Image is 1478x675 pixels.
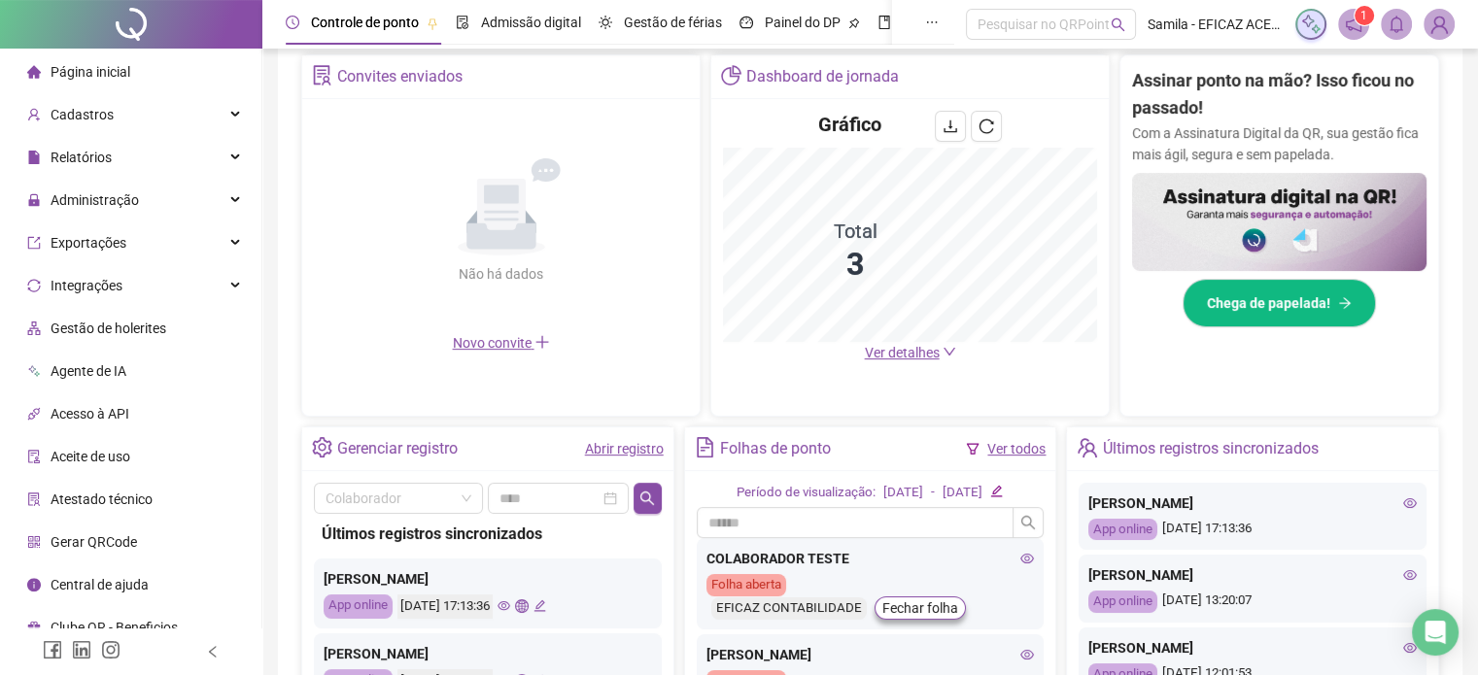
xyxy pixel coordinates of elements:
[966,442,980,456] span: filter
[27,321,41,335] span: apartment
[1088,519,1157,541] div: App online
[987,441,1046,456] a: Ver todos
[51,363,126,379] span: Agente de IA
[706,548,1035,569] div: COLABORADOR TESTE
[882,597,958,619] span: Fechar folha
[1088,492,1417,514] div: [PERSON_NAME]
[311,15,419,30] span: Controle de ponto
[324,643,652,664] div: [PERSON_NAME]
[1088,591,1417,613] div: [DATE] 13:20:07
[27,151,41,164] span: file
[51,321,166,336] span: Gestão de holerites
[27,236,41,250] span: export
[865,345,940,360] span: Ver detalhes
[1412,609,1459,656] div: Open Intercom Messenger
[27,108,41,121] span: user-add
[312,437,332,457] span: setting
[27,621,41,634] span: gift
[639,490,655,506] span: search
[1077,437,1097,457] span: team
[533,599,546,612] span: edit
[1132,122,1426,165] p: Com a Assinatura Digital da QR, sua gestão fica mais ágil, segura e sem papelada.
[324,568,652,590] div: [PERSON_NAME]
[27,279,41,292] span: sync
[1103,432,1319,465] div: Últimos registros sincronizados
[1148,14,1284,35] span: Samila - EFICAZ ACESSORIA CONTABIL
[990,485,1003,497] span: edit
[624,15,722,30] span: Gestão de férias
[979,118,994,134] span: reload
[1088,519,1417,541] div: [DATE] 17:13:36
[412,263,591,285] div: Não há dados
[848,17,860,29] span: pushpin
[1360,9,1367,22] span: 1
[943,345,956,358] span: down
[875,596,966,620] button: Fechar folha
[599,16,612,29] span: sun
[818,111,881,138] h4: Gráfico
[27,535,41,549] span: qrcode
[27,193,41,207] span: lock
[1300,14,1322,35] img: sparkle-icon.fc2bf0ac1784a2077858766a79e2daf3.svg
[1338,296,1352,310] span: arrow-right
[943,118,958,134] span: download
[877,16,891,29] span: book
[51,150,112,165] span: Relatórios
[51,107,114,122] span: Cadastros
[1132,173,1426,271] img: banner%2F02c71560-61a6-44d4-94b9-c8ab97240462.png
[739,16,753,29] span: dashboard
[1207,292,1330,314] span: Chega de papelada!
[51,449,130,464] span: Aceite de uso
[1020,648,1034,661] span: eye
[337,60,463,93] div: Convites enviados
[51,534,137,550] span: Gerar QRCode
[746,60,899,93] div: Dashboard de jornada
[51,406,129,422] span: Acesso à API
[925,16,939,29] span: ellipsis
[1020,552,1034,565] span: eye
[206,645,220,658] span: left
[1111,17,1125,32] span: search
[51,278,122,293] span: Integrações
[534,334,550,350] span: plus
[27,450,41,463] span: audit
[427,17,438,29] span: pushpin
[43,640,62,659] span: facebook
[51,192,139,208] span: Administração
[27,578,41,591] span: info-circle
[456,16,469,29] span: file-done
[286,16,299,29] span: clock-circle
[943,483,982,503] div: [DATE]
[51,491,153,507] span: Atestado técnico
[51,577,149,592] span: Central de ajuda
[1425,10,1454,39] img: 94549
[1183,279,1376,327] button: Chega de papelada!
[51,235,126,251] span: Exportações
[695,437,715,457] span: file-text
[1088,637,1417,658] div: [PERSON_NAME]
[515,599,528,612] span: global
[1132,67,1426,122] h2: Assinar ponto na mão? Isso ficou no passado!
[706,574,786,596] div: Folha aberta
[397,594,493,619] div: [DATE] 17:13:36
[1403,568,1417,582] span: eye
[324,594,393,619] div: App online
[706,644,1035,665] div: [PERSON_NAME]
[1388,16,1405,33] span: bell
[481,15,581,30] span: Admissão digital
[1403,496,1417,510] span: eye
[1020,515,1036,530] span: search
[1088,591,1157,613] div: App online
[453,335,550,351] span: Novo convite
[322,522,654,546] div: Últimos registros sincronizados
[27,65,41,79] span: home
[737,483,876,503] div: Período de visualização:
[1088,564,1417,586] div: [PERSON_NAME]
[931,483,935,503] div: -
[27,492,41,506] span: solution
[51,620,178,635] span: Clube QR - Beneficios
[101,640,120,659] span: instagram
[865,345,956,360] a: Ver detalhes down
[711,597,867,620] div: EFICAZ CONTABILIDADE
[337,432,458,465] div: Gerenciar registro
